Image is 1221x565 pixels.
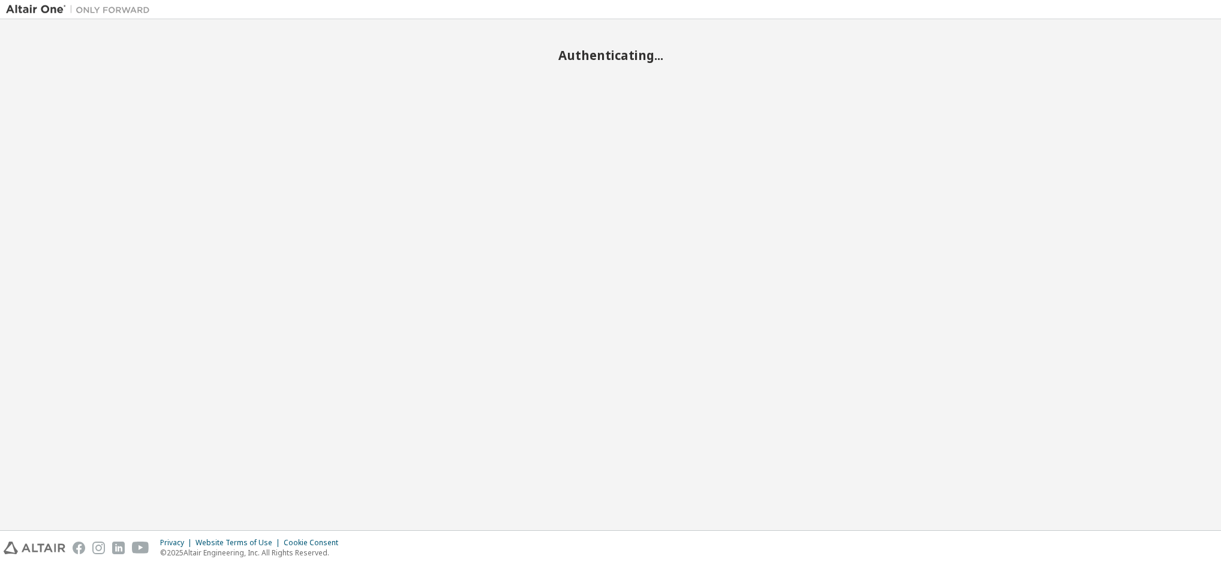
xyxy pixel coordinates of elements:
[112,542,125,554] img: linkedin.svg
[6,4,156,16] img: Altair One
[6,47,1215,63] h2: Authenticating...
[284,538,345,548] div: Cookie Consent
[160,548,345,558] p: © 2025 Altair Engineering, Inc. All Rights Reserved.
[4,542,65,554] img: altair_logo.svg
[160,538,196,548] div: Privacy
[196,538,284,548] div: Website Terms of Use
[132,542,149,554] img: youtube.svg
[92,542,105,554] img: instagram.svg
[73,542,85,554] img: facebook.svg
